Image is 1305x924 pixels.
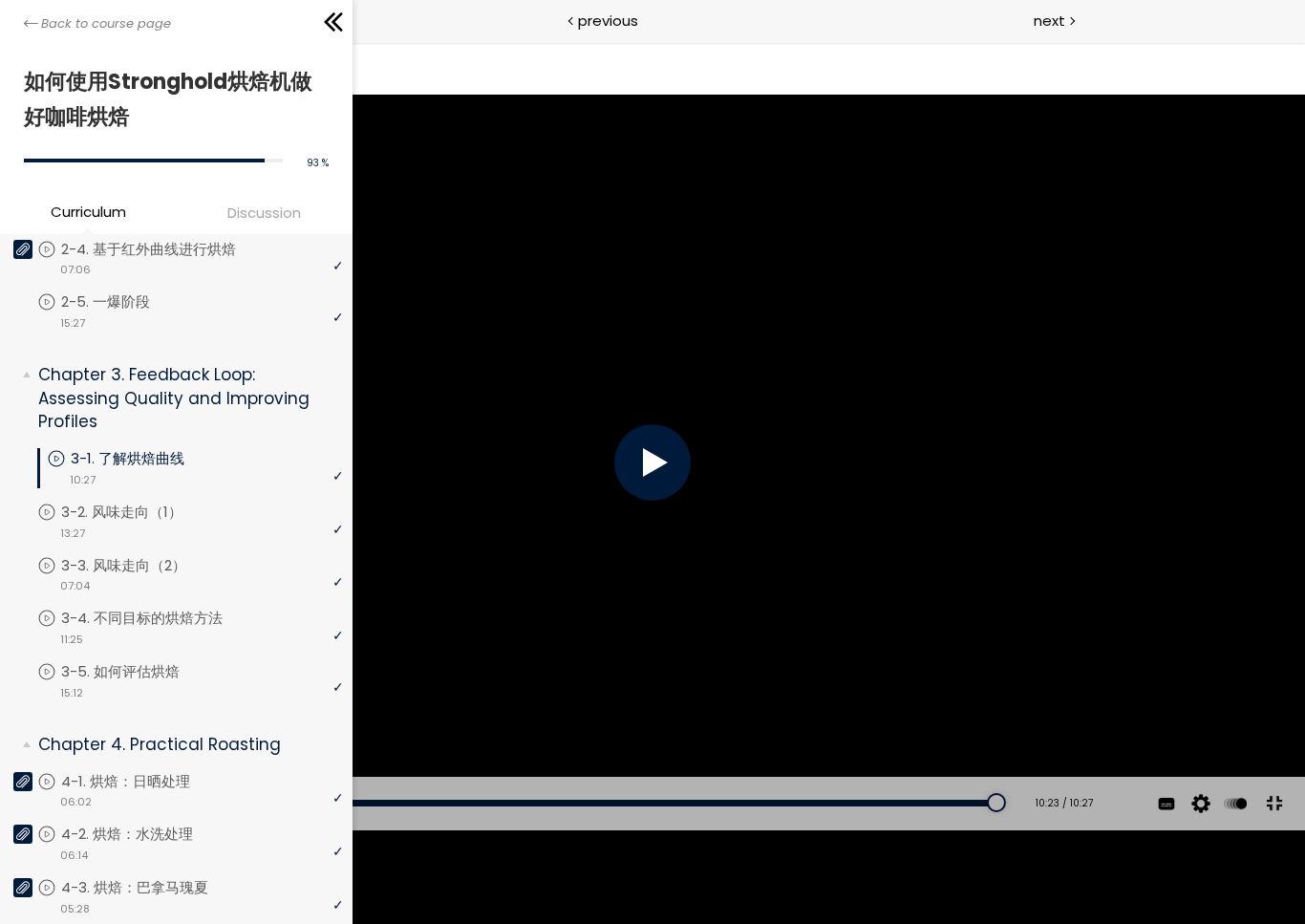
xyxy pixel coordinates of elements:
[71,448,223,469] p: 3-1. 了解烘焙曲线
[70,472,96,488] span: 10:27
[38,733,329,757] p: Chapter 4. Practical Roasting
[1187,777,1215,830] button: Video quality
[227,202,301,224] span: Discussion
[60,262,91,278] span: 07:06
[1149,777,1184,830] div: See available captions
[60,578,90,594] span: 07:04
[61,502,221,523] p: 3-2. 风味走向（1）
[307,156,329,170] span: 93 %
[60,315,85,332] span: 15:27
[1034,10,1065,32] span: next
[1218,777,1252,830] div: Change playback rate
[41,14,171,33] span: Back to course page
[61,771,228,792] p: 4-1. 烘焙：日晒处理
[1152,777,1181,830] button: Subtitles and Transcript
[61,824,231,845] p: 4-2. 烘焙：水洗处理
[578,10,638,32] span: previous
[1019,796,1093,811] div: 10:23 / 10:27
[24,14,171,33] a: Back to course page
[61,291,188,312] p: 2-5. 一爆阶段
[60,901,90,917] span: 05:28
[51,201,126,223] span: Curriculum
[38,363,329,434] p: Chapter 3. Feedback Loop: Assessing Quality and Improving Profiles
[60,632,83,648] span: 11:25
[60,794,92,810] span: 06:02
[60,848,88,864] span: 06:14
[61,608,261,629] p: 3-4. 不同目标的烘焙方法
[61,661,218,682] p: 3-5. 如何评估烘焙
[60,685,83,701] span: 15:12
[61,877,246,898] p: 4-3. 烘焙：巴拿马瑰夏
[24,64,319,136] h1: 如何使用Stronghold烘焙机做好咖啡烘焙
[1221,777,1250,830] button: Play back rate
[61,555,225,576] p: 3-3. 风味走向（2）
[61,239,274,260] p: 2-4. 基于红外曲线进行烘焙
[60,526,85,542] span: 13:27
